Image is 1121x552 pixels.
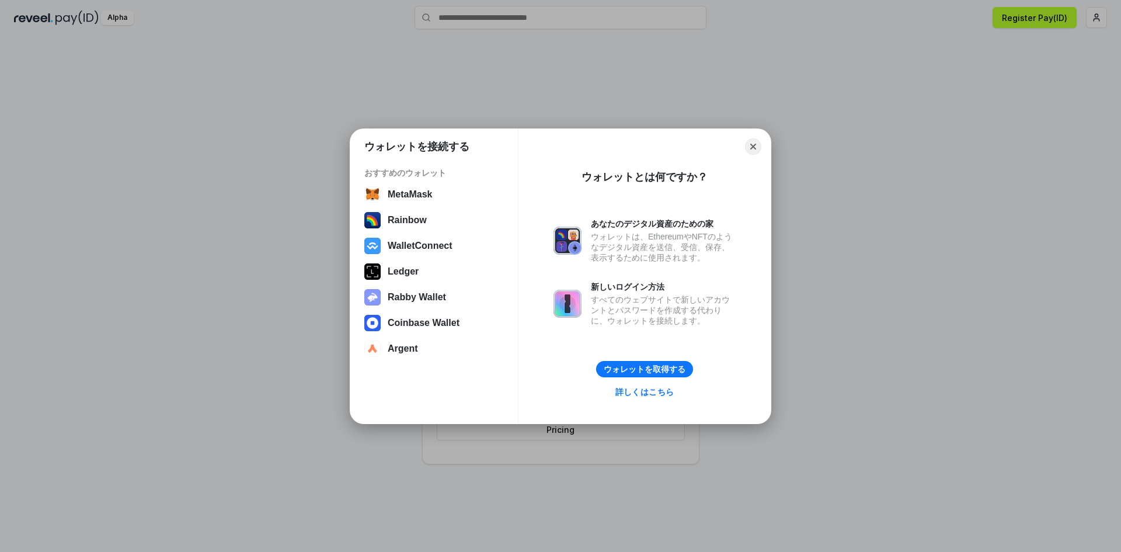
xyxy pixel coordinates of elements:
img: svg+xml,%3Csvg%20width%3D%2228%22%20height%3D%2228%22%20viewBox%3D%220%200%2028%2028%22%20fill%3D... [364,341,381,357]
button: Close [745,138,761,155]
button: MetaMask [361,183,507,206]
div: おすすめのウォレット [364,168,504,178]
img: svg+xml,%3Csvg%20xmlns%3D%22http%3A%2F%2Fwww.w3.org%2F2000%2Fsvg%22%20fill%3D%22none%22%20viewBox... [553,227,582,255]
div: ウォレットは、EthereumやNFTのようなデジタル資産を送信、受信、保存、表示するために使用されます。 [591,231,736,263]
div: Argent [388,343,418,354]
button: Rainbow [361,209,507,232]
div: Coinbase Wallet [388,318,459,328]
img: svg+xml,%3Csvg%20width%3D%2228%22%20height%3D%2228%22%20viewBox%3D%220%200%2028%2028%22%20fill%3D... [364,186,381,203]
div: MetaMask [388,189,432,200]
div: Rainbow [388,215,427,225]
div: 新しいログイン方法 [591,282,736,292]
a: 詳しくはこちら [608,384,681,400]
img: svg+xml,%3Csvg%20width%3D%2228%22%20height%3D%2228%22%20viewBox%3D%220%200%2028%2028%22%20fill%3D... [364,238,381,254]
img: svg+xml,%3Csvg%20width%3D%22120%22%20height%3D%22120%22%20viewBox%3D%220%200%20120%20120%22%20fil... [364,212,381,228]
button: Coinbase Wallet [361,311,507,335]
div: あなたのデジタル資産のための家 [591,218,736,229]
img: svg+xml,%3Csvg%20width%3D%2228%22%20height%3D%2228%22%20viewBox%3D%220%200%2028%2028%22%20fill%3D... [364,315,381,331]
button: Rabby Wallet [361,286,507,309]
button: Ledger [361,260,507,283]
div: 詳しくはこちら [615,387,674,397]
div: ウォレットとは何ですか？ [582,170,708,184]
h1: ウォレットを接続する [364,140,469,154]
img: svg+xml,%3Csvg%20xmlns%3D%22http%3A%2F%2Fwww.w3.org%2F2000%2Fsvg%22%20fill%3D%22none%22%20viewBox... [553,290,582,318]
button: Argent [361,337,507,360]
button: ウォレットを取得する [596,361,693,377]
button: WalletConnect [361,234,507,258]
div: WalletConnect [388,241,452,251]
div: Ledger [388,266,419,277]
div: すべてのウェブサイトで新しいアカウントとパスワードを作成する代わりに、ウォレットを接続します。 [591,294,736,326]
div: ウォレットを取得する [604,364,685,374]
div: Rabby Wallet [388,292,446,303]
img: svg+xml,%3Csvg%20xmlns%3D%22http%3A%2F%2Fwww.w3.org%2F2000%2Fsvg%22%20fill%3D%22none%22%20viewBox... [364,289,381,305]
img: svg+xml,%3Csvg%20xmlns%3D%22http%3A%2F%2Fwww.w3.org%2F2000%2Fsvg%22%20width%3D%2228%22%20height%3... [364,263,381,280]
